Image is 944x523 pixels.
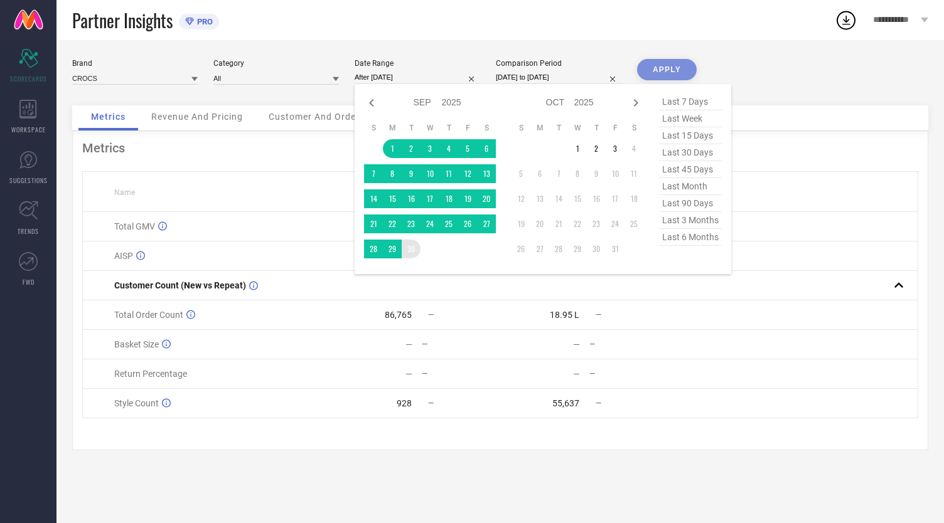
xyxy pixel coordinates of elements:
[568,240,587,258] td: Wed Oct 29 2025
[269,112,365,122] span: Customer And Orders
[422,369,500,378] div: —
[512,189,530,208] td: Sun Oct 12 2025
[568,164,587,183] td: Wed Oct 08 2025
[512,164,530,183] td: Sun Oct 05 2025
[587,123,606,133] th: Thursday
[364,164,383,183] td: Sun Sep 07 2025
[549,240,568,258] td: Tue Oct 28 2025
[477,214,496,233] td: Sat Sep 27 2025
[9,176,48,185] span: SUGGESTIONS
[587,189,606,208] td: Thu Oct 16 2025
[458,164,477,183] td: Fri Sep 12 2025
[552,398,579,408] div: 55,637
[364,240,383,258] td: Sun Sep 28 2025
[364,95,379,110] div: Previous month
[512,214,530,233] td: Sun Oct 19 2025
[397,398,412,408] div: 928
[477,189,496,208] td: Sat Sep 20 2025
[114,339,159,349] span: Basket Size
[625,139,643,158] td: Sat Oct 04 2025
[477,123,496,133] th: Saturday
[587,139,606,158] td: Thu Oct 02 2025
[422,340,500,349] div: —
[628,95,643,110] div: Next month
[659,178,722,195] span: last month
[405,369,412,379] div: —
[596,399,601,408] span: —
[383,139,402,158] td: Mon Sep 01 2025
[72,8,173,33] span: Partner Insights
[530,164,549,183] td: Mon Oct 06 2025
[402,123,421,133] th: Tuesday
[402,214,421,233] td: Tue Sep 23 2025
[573,369,580,379] div: —
[405,339,412,349] div: —
[402,240,421,258] td: Tue Sep 30 2025
[421,123,439,133] th: Wednesday
[568,214,587,233] td: Wed Oct 22 2025
[606,164,625,183] td: Fri Oct 10 2025
[355,71,480,84] input: Select date range
[385,310,412,320] div: 86,765
[114,310,183,320] span: Total Order Count
[458,123,477,133] th: Friday
[82,140,918,156] div: Metrics
[659,144,722,161] span: last 30 days
[549,189,568,208] td: Tue Oct 14 2025
[659,110,722,127] span: last week
[18,226,39,236] span: TRENDS
[194,17,213,26] span: PRO
[439,139,458,158] td: Thu Sep 04 2025
[512,123,530,133] th: Sunday
[835,9,857,31] div: Open download list
[114,280,246,290] span: Customer Count (New vs Repeat)
[364,189,383,208] td: Sun Sep 14 2025
[625,189,643,208] td: Sat Oct 18 2025
[402,164,421,183] td: Tue Sep 09 2025
[659,212,722,229] span: last 3 months
[589,369,667,378] div: —
[402,139,421,158] td: Tue Sep 02 2025
[530,240,549,258] td: Mon Oct 27 2025
[659,93,722,110] span: last 7 days
[530,123,549,133] th: Monday
[496,71,621,84] input: Select comparison period
[383,123,402,133] th: Monday
[23,277,35,287] span: FWD
[568,123,587,133] th: Wednesday
[625,123,643,133] th: Saturday
[496,59,621,68] div: Comparison Period
[355,59,480,68] div: Date Range
[625,214,643,233] td: Sat Oct 25 2025
[549,164,568,183] td: Tue Oct 07 2025
[606,123,625,133] th: Friday
[625,164,643,183] td: Sat Oct 11 2025
[606,214,625,233] td: Fri Oct 24 2025
[151,112,243,122] span: Revenue And Pricing
[439,214,458,233] td: Thu Sep 25 2025
[568,189,587,208] td: Wed Oct 15 2025
[114,369,187,379] span: Return Percentage
[587,240,606,258] td: Thu Oct 30 2025
[549,123,568,133] th: Tuesday
[439,189,458,208] td: Thu Sep 18 2025
[421,164,439,183] td: Wed Sep 10 2025
[114,398,159,408] span: Style Count
[213,59,339,68] div: Category
[606,240,625,258] td: Fri Oct 31 2025
[573,339,580,349] div: —
[606,189,625,208] td: Fri Oct 17 2025
[606,139,625,158] td: Fri Oct 03 2025
[383,189,402,208] td: Mon Sep 15 2025
[477,139,496,158] td: Sat Sep 06 2025
[587,214,606,233] td: Thu Oct 23 2025
[428,310,434,319] span: —
[587,164,606,183] td: Thu Oct 09 2025
[549,214,568,233] td: Tue Oct 21 2025
[421,139,439,158] td: Wed Sep 03 2025
[458,189,477,208] td: Fri Sep 19 2025
[383,240,402,258] td: Mon Sep 29 2025
[659,195,722,212] span: last 90 days
[11,125,46,134] span: WORKSPACE
[596,310,601,319] span: —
